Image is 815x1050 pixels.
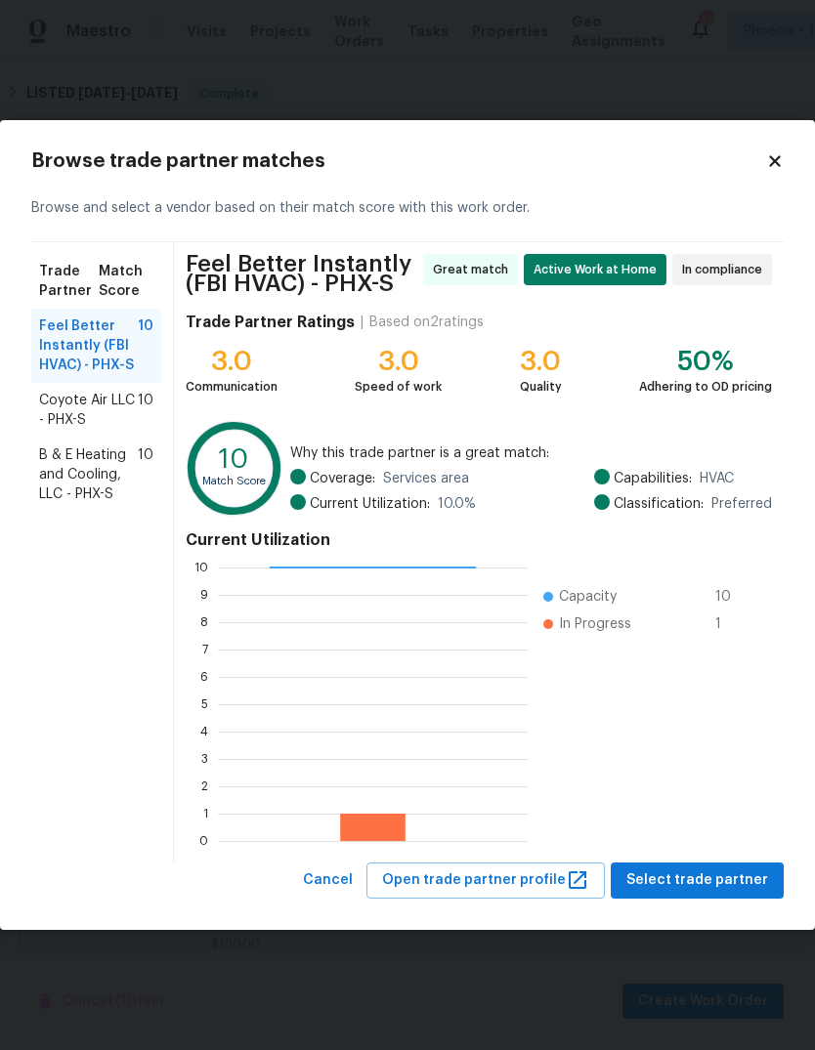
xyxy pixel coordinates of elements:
text: 3 [201,753,208,765]
div: Speed of work [355,377,442,397]
span: Great match [433,260,516,279]
span: Capacity [559,587,617,607]
text: 10 [194,562,208,573]
text: 9 [200,589,208,601]
text: 2 [201,780,208,792]
h4: Trade Partner Ratings [186,313,355,332]
span: In Progress [559,614,631,634]
span: Feel Better Instantly (FBI HVAC) - PHX-S [186,254,417,293]
text: 5 [201,698,208,710]
div: 3.0 [186,352,278,371]
button: Select trade partner [611,862,784,899]
text: 7 [202,644,208,655]
span: 1 [715,614,747,634]
button: Cancel [295,862,361,899]
span: Feel Better Instantly (FBI HVAC) - PHX-S [39,316,138,375]
span: Services area [383,469,469,488]
span: Coyote Air LLC - PHX-S [39,391,138,430]
span: In compliance [682,260,770,279]
span: 10.0 % [438,494,476,514]
span: 10 [715,587,747,607]
span: Match Score [99,262,153,301]
span: Classification: [614,494,704,514]
text: 10 [219,447,248,474]
span: HVAC [700,469,734,488]
text: 6 [200,671,208,683]
text: 4 [200,726,208,737]
span: Coverage: [310,469,375,488]
span: Current Utilization: [310,494,430,514]
span: Select trade partner [626,868,768,893]
div: Adhering to OD pricing [639,377,772,397]
span: Cancel [303,868,353,893]
span: Trade Partner [39,262,99,301]
div: Communication [186,377,278,397]
h2: Browse trade partner matches [31,151,766,171]
text: Match Score [202,476,266,486]
div: 50% [639,352,772,371]
span: 10 [138,445,153,504]
text: 8 [200,616,208,628]
div: | [355,313,369,332]
span: Active Work at Home [534,260,665,279]
div: Quality [520,377,562,397]
div: 3.0 [520,352,562,371]
span: Capabilities: [614,469,692,488]
span: 10 [138,391,153,430]
div: 3.0 [355,352,442,371]
div: Browse and select a vendor based on their match score with this work order. [31,175,784,242]
span: Why this trade partner is a great match: [290,443,772,463]
div: Based on 2 ratings [369,313,484,332]
span: 10 [138,316,153,375]
span: B & E Heating and Cooling, LLC - PHX-S [39,445,138,504]
h4: Current Utilization [186,530,772,550]
text: 0 [199,835,208,847]
button: Open trade partner profile [366,862,605,899]
span: Open trade partner profile [382,868,589,893]
span: Preferred [711,494,772,514]
text: 1 [203,808,208,819]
